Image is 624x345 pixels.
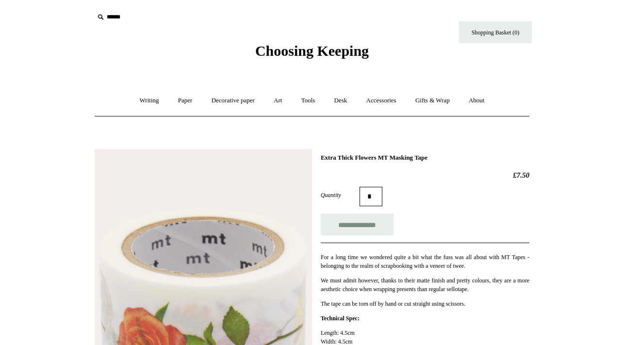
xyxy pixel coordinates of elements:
[358,88,405,114] a: Accessories
[321,315,360,322] strong: Technical Spec:
[255,50,369,57] a: Choosing Keeping
[293,88,324,114] a: Tools
[321,253,529,270] p: For a long time we wondered quite a bit what the fuss was all about with MT Tapes - belonging to ...
[321,171,529,180] h2: £7.50
[321,299,529,308] p: The tape can be torn off by hand or cut straight using scissors.
[203,88,263,114] a: Decorative paper
[326,88,356,114] a: Desk
[321,154,529,162] h1: Extra Thick Flowers MT Masking Tape
[459,21,532,43] a: Shopping Basket (0)
[131,88,168,114] a: Writing
[407,88,459,114] a: Gifts & Wrap
[321,191,360,199] label: Quantity
[460,88,493,114] a: About
[169,88,201,114] a: Paper
[255,43,369,59] span: Choosing Keeping
[321,276,529,294] p: We must admit however, thanks to their matte finish and pretty colours, they are a more aesthetic...
[265,88,291,114] a: Art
